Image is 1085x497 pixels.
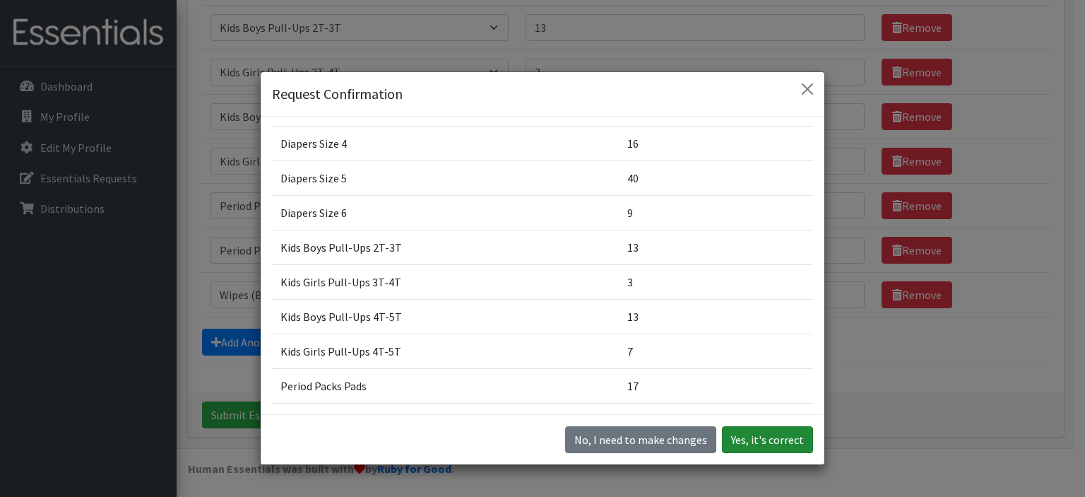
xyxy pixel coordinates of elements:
[619,230,813,264] td: 13
[272,299,619,334] td: Kids Boys Pull-Ups 4T-5T
[272,160,619,195] td: Diapers Size 5
[619,334,813,368] td: 7
[619,299,813,334] td: 13
[272,368,619,403] td: Period Packs Pads
[272,83,403,105] h5: Request Confirmation
[619,368,813,403] td: 17
[272,230,619,264] td: Kids Boys Pull-Ups 2T-3T
[619,195,813,230] td: 9
[619,160,813,195] td: 40
[619,403,813,438] td: 16
[565,426,716,453] button: No I need to make changes
[272,403,619,438] td: Period Packs Tampons
[619,264,813,299] td: 3
[272,195,619,230] td: Diapers Size 6
[272,334,619,368] td: Kids Girls Pull-Ups 4T-5T
[272,126,619,160] td: Diapers Size 4
[619,126,813,160] td: 16
[722,426,813,453] button: Yes, it's correct
[272,264,619,299] td: Kids Girls Pull-Ups 3T-4T
[796,78,819,100] button: Close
